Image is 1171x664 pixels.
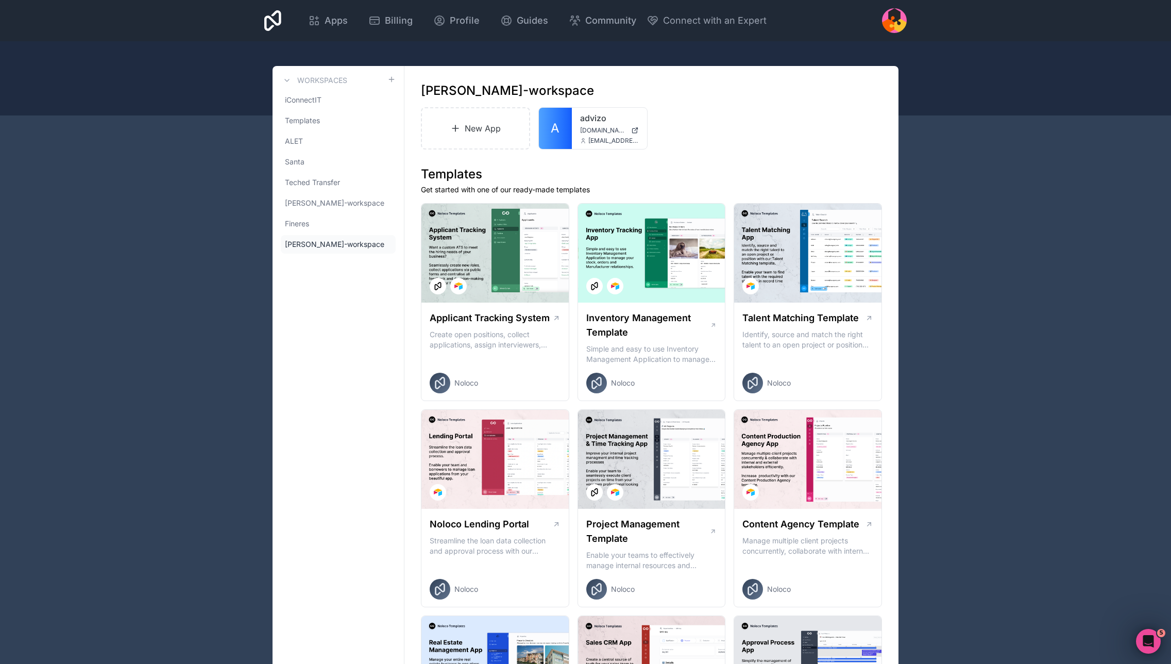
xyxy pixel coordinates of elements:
[285,136,303,146] span: ALET
[430,536,561,556] p: Streamline the loan data collection and approval process with our Lending Portal template.
[611,282,619,290] img: Airtable Logo
[430,517,529,532] h1: Noloco Lending Portal
[746,488,755,496] img: Airtable Logo
[611,378,635,388] span: Noloco
[421,82,594,99] h1: [PERSON_NAME]-workspace
[742,329,873,350] p: Identify, source and match the right talent to an open project or position with our Talent Matchi...
[742,517,859,532] h1: Content Agency Template
[611,584,635,594] span: Noloco
[430,329,561,350] p: Create open positions, collect applications, assign interviewers, centralise candidate feedback a...
[663,13,767,28] span: Connect with an Expert
[281,74,347,87] a: Workspaces
[539,108,572,149] a: A
[285,219,309,229] span: Fineres
[580,126,627,135] span: [DOMAIN_NAME]
[285,157,304,167] span: Santa
[285,177,340,188] span: Teched Transfer
[421,185,882,195] p: Get started with one of our ready-made templates
[454,584,478,594] span: Noloco
[325,13,348,28] span: Apps
[281,153,396,171] a: Santa
[585,13,636,28] span: Community
[492,9,556,32] a: Guides
[551,120,559,137] span: A
[360,9,421,32] a: Billing
[421,166,882,182] h1: Templates
[454,378,478,388] span: Noloco
[285,198,384,208] span: [PERSON_NAME]-workspace
[281,132,396,151] a: ALET
[285,95,321,105] span: iConnectIT
[611,488,619,496] img: Airtable Logo
[300,9,356,32] a: Apps
[281,235,396,254] a: [PERSON_NAME]-workspace
[1136,629,1161,654] iframe: Intercom live chat
[586,311,710,340] h1: Inventory Management Template
[580,126,639,135] a: [DOMAIN_NAME]
[430,311,550,325] h1: Applicant Tracking System
[450,13,480,28] span: Profile
[281,173,396,192] a: Teched Transfer
[742,536,873,556] p: Manage multiple client projects concurrently, collaborate with internal and external stakeholders...
[281,91,396,109] a: iConnectIT
[588,137,639,145] span: [EMAIL_ADDRESS][DOMAIN_NAME]
[586,517,709,546] h1: Project Management Template
[580,112,639,124] a: advizo
[1157,629,1165,637] span: 5
[281,214,396,233] a: Fineres
[517,13,548,28] span: Guides
[647,13,767,28] button: Connect with an Expert
[434,488,442,496] img: Airtable Logo
[746,282,755,290] img: Airtable Logo
[454,282,463,290] img: Airtable Logo
[297,75,347,86] h3: Workspaces
[281,111,396,130] a: Templates
[421,107,530,150] a: New App
[586,550,717,571] p: Enable your teams to effectively manage internal resources and execute client projects on time.
[561,9,644,32] a: Community
[742,311,859,325] h1: Talent Matching Template
[281,194,396,212] a: [PERSON_NAME]-workspace
[586,344,717,364] p: Simple and easy to use Inventory Management Application to manage your stock, orders and Manufact...
[767,584,791,594] span: Noloco
[385,13,413,28] span: Billing
[285,239,384,250] span: [PERSON_NAME]-workspace
[285,115,320,126] span: Templates
[767,378,791,388] span: Noloco
[425,9,488,32] a: Profile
